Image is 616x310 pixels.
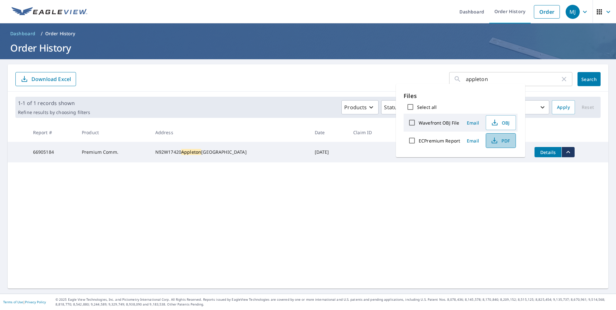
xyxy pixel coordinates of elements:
[155,149,304,155] div: N92W17420 [GEOGRAPHIC_DATA]
[310,142,348,162] td: [DATE]
[181,149,201,155] mark: Appleton
[486,133,516,148] button: PDF
[56,297,613,307] p: © 2025 Eagle View Technologies, Inc. and Pictometry International Corp. All Rights Reserved. Repo...
[150,123,310,142] th: Address
[341,100,379,114] button: Products
[535,147,561,157] button: detailsBtn-66905184
[28,123,77,142] th: Report #
[381,100,412,114] button: Status
[557,103,570,111] span: Apply
[577,72,601,86] button: Search
[344,103,367,111] p: Products
[77,123,150,142] th: Product
[393,123,437,142] th: Delivery
[417,104,437,110] label: Select all
[419,138,460,144] label: ECPremium Report
[552,100,575,114] button: Apply
[310,123,348,142] th: Date
[490,119,510,126] span: OBJ
[15,72,76,86] button: Download Excel
[18,99,90,107] p: 1-1 of 1 records shown
[45,30,75,37] p: Order History
[465,120,481,126] span: Email
[12,7,87,17] img: EV Logo
[3,300,46,304] p: |
[419,120,459,126] label: Wavefront OBJ File
[41,30,43,37] li: /
[25,300,46,304] a: Privacy Policy
[393,142,437,162] td: Regular
[463,118,483,128] button: Email
[384,103,400,111] p: Status
[534,5,560,19] a: Order
[566,5,580,19] div: MJ
[466,70,560,88] input: Address, Report #, Claim ID, etc.
[538,149,558,155] span: Details
[8,29,608,39] nav: breadcrumb
[8,29,38,39] a: Dashboard
[490,137,510,144] span: PDF
[348,123,393,142] th: Claim ID
[31,76,71,83] p: Download Excel
[28,142,77,162] td: 66905184
[465,138,481,144] span: Email
[583,76,595,82] span: Search
[404,92,518,100] p: Files
[486,115,516,130] button: OBJ
[463,136,483,146] button: Email
[561,147,575,157] button: filesDropdownBtn-66905184
[18,110,90,115] p: Refine results by choosing filters
[77,142,150,162] td: Premium Comm.
[10,30,36,37] span: Dashboard
[3,300,23,304] a: Terms of Use
[8,41,608,54] h1: Order History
